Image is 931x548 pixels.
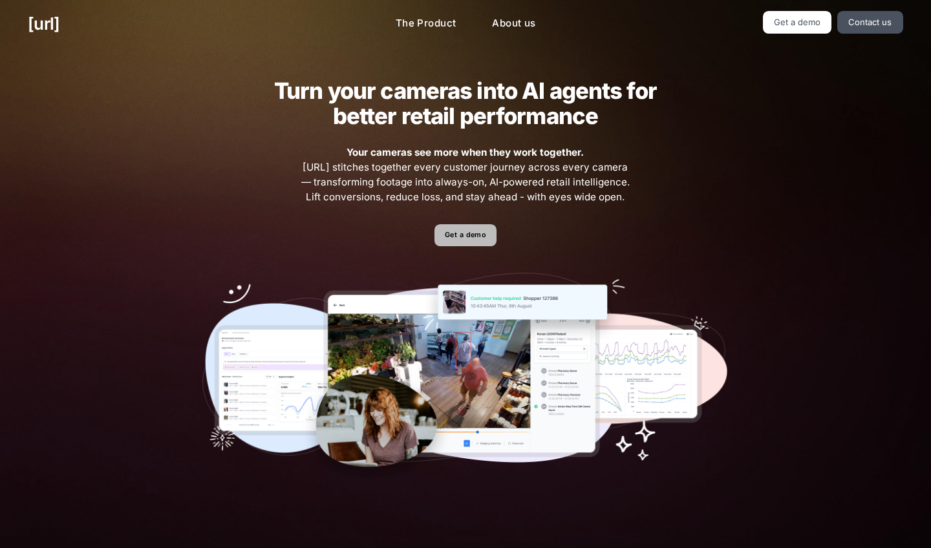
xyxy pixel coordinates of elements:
span: [URL] stitches together every customer journey across every camera — transforming footage into al... [299,145,632,204]
a: About us [482,11,546,36]
a: Get a demo [763,11,832,34]
h2: Turn your cameras into AI agents for better retail performance [254,78,677,129]
a: Contact us [837,11,903,34]
strong: Your cameras see more when they work together. [347,146,584,158]
img: Our tools [202,273,729,487]
a: The Product [385,11,467,36]
a: Get a demo [434,224,496,247]
a: [URL] [28,11,59,36]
